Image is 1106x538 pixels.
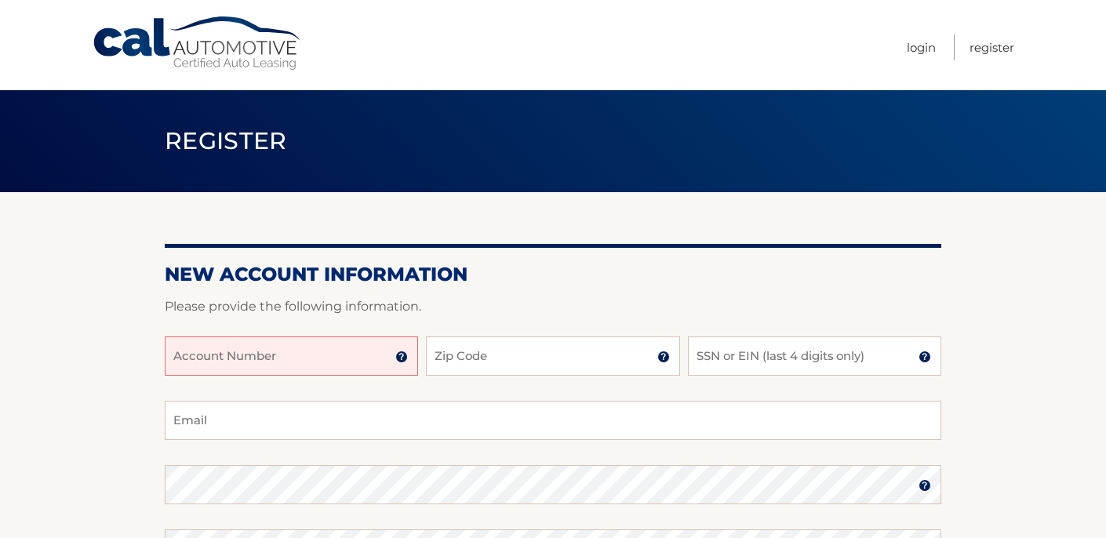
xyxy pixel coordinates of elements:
[688,336,941,376] input: SSN or EIN (last 4 digits only)
[426,336,679,376] input: Zip Code
[165,401,941,440] input: Email
[165,126,287,155] span: Register
[165,263,941,286] h2: New Account Information
[657,351,670,363] img: tooltip.svg
[92,16,304,71] a: Cal Automotive
[919,351,931,363] img: tooltip.svg
[919,479,931,492] img: tooltip.svg
[907,35,936,60] a: Login
[165,336,418,376] input: Account Number
[165,296,941,318] p: Please provide the following information.
[395,351,408,363] img: tooltip.svg
[970,35,1014,60] a: Register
